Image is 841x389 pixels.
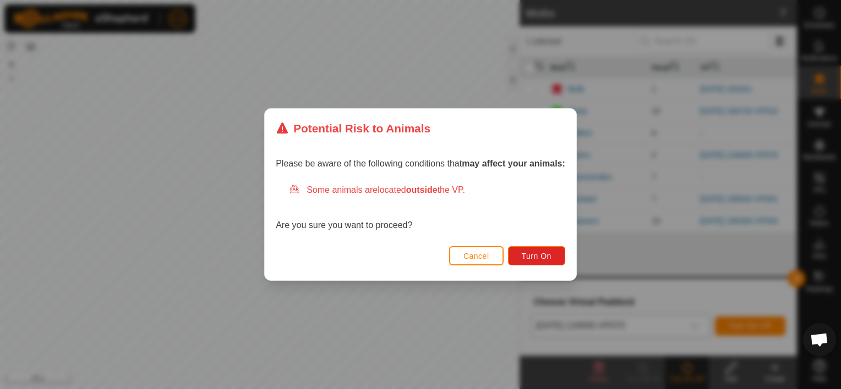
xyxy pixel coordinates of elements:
[462,159,565,168] strong: may affect your animals:
[522,252,551,260] span: Turn On
[449,246,504,265] button: Cancel
[508,246,565,265] button: Turn On
[803,323,836,356] div: Open chat
[276,184,565,232] div: Are you sure you want to proceed?
[289,184,565,197] div: Some animals are
[463,252,489,260] span: Cancel
[276,120,430,137] div: Potential Risk to Animals
[378,185,465,194] span: located the VP.
[276,159,565,168] span: Please be aware of the following conditions that
[406,185,438,194] strong: outside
